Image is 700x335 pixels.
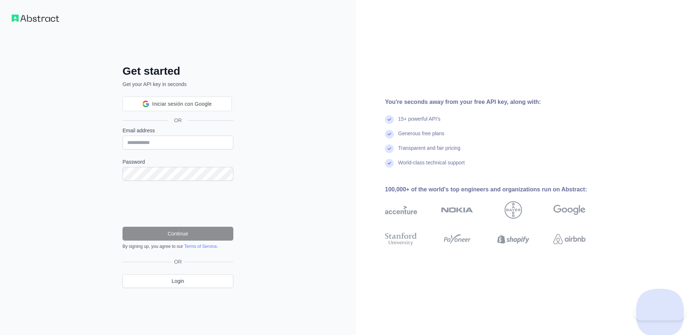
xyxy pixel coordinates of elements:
[122,227,233,241] button: Continue
[152,100,211,108] span: Iniciar sesión con Google
[497,231,529,247] img: shopify
[168,117,188,124] span: OR
[12,15,59,22] img: Workflow
[122,190,233,218] iframe: reCAPTCHA
[441,201,473,219] img: nokia
[122,158,233,165] label: Password
[385,231,417,247] img: stanford university
[385,201,417,219] img: accenture
[634,305,685,320] iframe: Toggle Customer Support
[122,65,233,78] h2: Get started
[122,97,232,111] div: Iniciar sesión con Google
[385,159,394,168] img: check mark
[385,115,394,124] img: check mark
[398,159,465,174] div: World-class technical support
[184,244,217,249] a: Terms of Service
[385,98,609,106] div: You're seconds away from your free API key, along with:
[398,115,440,130] div: 15+ powerful API's
[505,201,522,219] img: bayer
[385,130,394,139] img: check mark
[441,231,473,247] img: payoneer
[398,144,460,159] div: Transparent and fair pricing
[122,274,233,288] a: Login
[385,185,609,194] div: 100,000+ of the world's top engineers and organizations run on Abstract:
[122,81,233,88] p: Get your API key in seconds
[385,144,394,153] img: check mark
[553,201,586,219] img: google
[171,258,185,265] span: OR
[122,244,233,249] div: By signing up, you agree to our .
[553,231,586,247] img: airbnb
[122,127,233,134] label: Email address
[398,130,444,144] div: Generous free plans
